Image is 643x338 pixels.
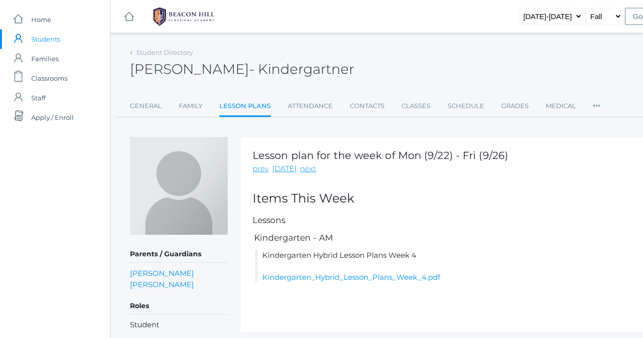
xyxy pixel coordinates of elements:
[130,137,228,235] img: Cole McCollum
[130,96,162,116] a: General
[130,268,194,279] a: [PERSON_NAME]
[147,4,220,29] img: 1_BHCALogos-05.png
[262,272,440,282] a: Kindergarten_Hybrid_Lesson_Plans_Week_4.pdf
[272,163,297,175] a: [DATE]
[219,96,271,117] a: Lesson Plans
[249,61,354,77] span: - Kindergartner
[448,96,484,116] a: Schedule
[350,96,385,116] a: Contacts
[130,298,228,315] h5: Roles
[130,246,228,263] h5: Parents / Guardians
[402,96,430,116] a: Classes
[31,68,67,88] span: Classrooms
[501,96,529,116] a: Grades
[300,163,316,175] a: next
[546,96,576,116] a: Medical
[31,29,60,49] span: Students
[31,88,45,108] span: Staff
[31,108,74,127] span: Apply / Enroll
[130,279,194,290] a: [PERSON_NAME]
[130,62,354,77] h2: [PERSON_NAME]
[253,163,269,175] a: prev
[136,48,193,56] a: Student Directory
[179,96,202,116] a: Family
[288,96,333,116] a: Attendance
[130,319,228,331] li: Student
[253,150,508,161] h1: Lesson plan for the week of Mon (9/22) - Fri (9/26)
[31,10,51,29] span: Home
[31,49,59,68] span: Families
